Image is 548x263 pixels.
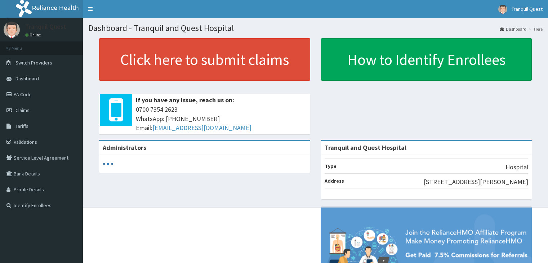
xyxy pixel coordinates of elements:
a: [EMAIL_ADDRESS][DOMAIN_NAME] [152,124,251,132]
p: Hospital [505,162,528,172]
p: [STREET_ADDRESS][PERSON_NAME] [424,177,528,187]
img: User Image [498,5,507,14]
li: Here [527,26,543,32]
span: Claims [15,107,30,113]
strong: Tranquil and Quest Hospital [325,143,406,152]
a: How to Identify Enrollees [321,38,532,81]
img: User Image [4,22,20,38]
a: Click here to submit claims [99,38,310,81]
span: Switch Providers [15,59,52,66]
b: Type [325,163,337,169]
span: 0700 7354 2623 WhatsApp: [PHONE_NUMBER] Email: [136,105,307,133]
b: Administrators [103,143,146,152]
span: Dashboard [15,75,39,82]
a: Online [25,32,43,37]
b: Address [325,178,344,184]
span: Tariffs [15,123,28,129]
h1: Dashboard - Tranquil and Quest Hospital [88,23,543,33]
svg: audio-loading [103,159,113,169]
b: If you have any issue, reach us on: [136,96,234,104]
span: Tranquil Quest [512,6,543,12]
p: Tranquil Quest [25,23,66,30]
a: Dashboard [500,26,526,32]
